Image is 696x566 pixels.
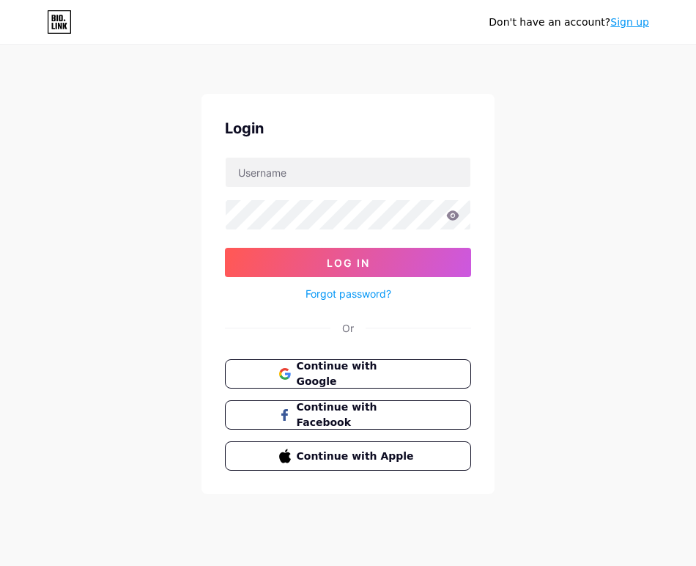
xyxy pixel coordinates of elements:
[489,15,649,30] div: Don't have an account?
[226,158,470,187] input: Username
[327,257,370,269] span: Log In
[297,449,418,464] span: Continue with Apple
[225,441,471,471] button: Continue with Apple
[297,359,418,389] span: Continue with Google
[342,320,354,336] div: Or
[297,400,418,430] span: Continue with Facebook
[225,248,471,277] button: Log In
[225,117,471,139] div: Login
[225,359,471,389] button: Continue with Google
[225,400,471,430] button: Continue with Facebook
[306,286,391,301] a: Forgot password?
[610,16,649,28] a: Sign up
